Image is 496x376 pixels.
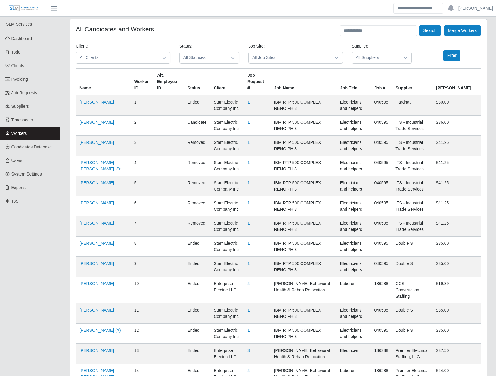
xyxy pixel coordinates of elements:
[184,324,210,344] td: ended
[247,221,250,225] a: 1
[210,237,244,257] td: Starr Electric Company Inc
[370,303,392,324] td: 040595
[271,156,336,176] td: IBM RTP 500 COMPLEX RENO PH 3
[79,261,114,266] a: [PERSON_NAME]
[432,196,481,216] td: $41.25
[432,69,481,95] th: [PERSON_NAME]
[210,95,244,116] td: Starr Electric Company Inc
[392,196,432,216] td: ITS - Industrial Trade Services
[432,277,481,303] td: $19.89
[432,136,481,156] td: $41.25
[370,95,392,116] td: 040595
[247,328,250,333] a: 1
[271,303,336,324] td: IBM RTP 500 COMPLEX RENO PH 3
[336,277,371,303] td: Laborer
[131,303,153,324] td: 11
[370,176,392,196] td: 040595
[184,344,210,364] td: ended
[79,120,114,125] a: [PERSON_NAME]
[79,221,114,225] a: [PERSON_NAME]
[244,69,271,95] th: Job Request #
[370,277,392,303] td: 186288
[210,156,244,176] td: Starr Electric Company Inc
[352,52,399,63] span: All Suppliers
[336,69,371,95] th: Job Title
[131,69,153,95] th: Worker ID
[210,277,244,303] td: Enterprise Electric LLC.
[79,348,114,353] a: [PERSON_NAME]
[11,199,19,204] span: ToS
[419,25,440,36] button: Search
[131,176,153,196] td: 5
[131,136,153,156] td: 3
[392,237,432,257] td: Double S
[76,69,131,95] th: Name
[79,241,114,246] a: [PERSON_NAME]
[11,50,20,54] span: Todo
[247,368,250,373] a: 4
[79,328,121,333] a: [PERSON_NAME] (X)
[131,116,153,136] td: 2
[271,176,336,196] td: IBM RTP 500 COMPLEX RENO PH 3
[271,277,336,303] td: [PERSON_NAME] Behavioral Health & Rehab Relocation
[336,216,371,237] td: Electricians and helpers
[247,281,250,286] a: 4
[210,303,244,324] td: Starr Electric Company Inc
[392,216,432,237] td: ITS - Industrial Trade Services
[392,156,432,176] td: ITS - Industrial Trade Services
[370,216,392,237] td: 040595
[432,324,481,344] td: $35.00
[432,237,481,257] td: $35.00
[336,257,371,277] td: Electricians and helpers
[131,237,153,257] td: 8
[392,257,432,277] td: Double S
[432,156,481,176] td: $41.25
[247,241,250,246] a: 1
[11,158,23,163] span: Users
[336,303,371,324] td: Electricians and helpers
[247,180,250,185] a: 1
[271,237,336,257] td: IBM RTP 500 COMPLEX RENO PH 3
[79,100,114,104] a: [PERSON_NAME]
[11,90,37,95] span: Job Requests
[210,257,244,277] td: Starr Electric Company Inc
[392,95,432,116] td: Hardhat
[336,324,371,344] td: Electricians and helpers
[184,196,210,216] td: removed
[370,116,392,136] td: 040595
[76,52,158,63] span: All Clients
[336,116,371,136] td: Electricians and helpers
[131,196,153,216] td: 6
[184,277,210,303] td: ended
[336,136,371,156] td: Electricians and helpers
[184,257,210,277] td: ended
[210,216,244,237] td: Starr Electric Company Inc
[271,69,336,95] th: Job Name
[370,196,392,216] td: 040595
[184,116,210,136] td: candidate
[210,344,244,364] td: Enterprise Electric LLC.
[271,136,336,156] td: IBM RTP 500 COMPLEX RENO PH 3
[247,261,250,266] a: 1
[247,140,250,145] a: 1
[336,156,371,176] td: Electricians and helpers
[184,69,210,95] th: Status
[11,104,29,109] span: Suppliers
[370,69,392,95] th: Job #
[247,348,250,353] a: 3
[210,69,244,95] th: Client
[76,25,154,33] h4: All Candidates and Workers
[271,196,336,216] td: IBM RTP 500 COMPLEX RENO PH 3
[184,303,210,324] td: ended
[271,324,336,344] td: IBM RTP 500 COMPLEX RENO PH 3
[131,95,153,116] td: 1
[11,36,32,41] span: Dashboard
[184,156,210,176] td: removed
[184,237,210,257] td: ended
[79,200,114,205] a: [PERSON_NAME]
[76,43,88,49] label: Client:
[370,257,392,277] td: 040595
[11,185,26,190] span: Exports
[444,25,481,36] button: Merge Workers
[131,257,153,277] td: 9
